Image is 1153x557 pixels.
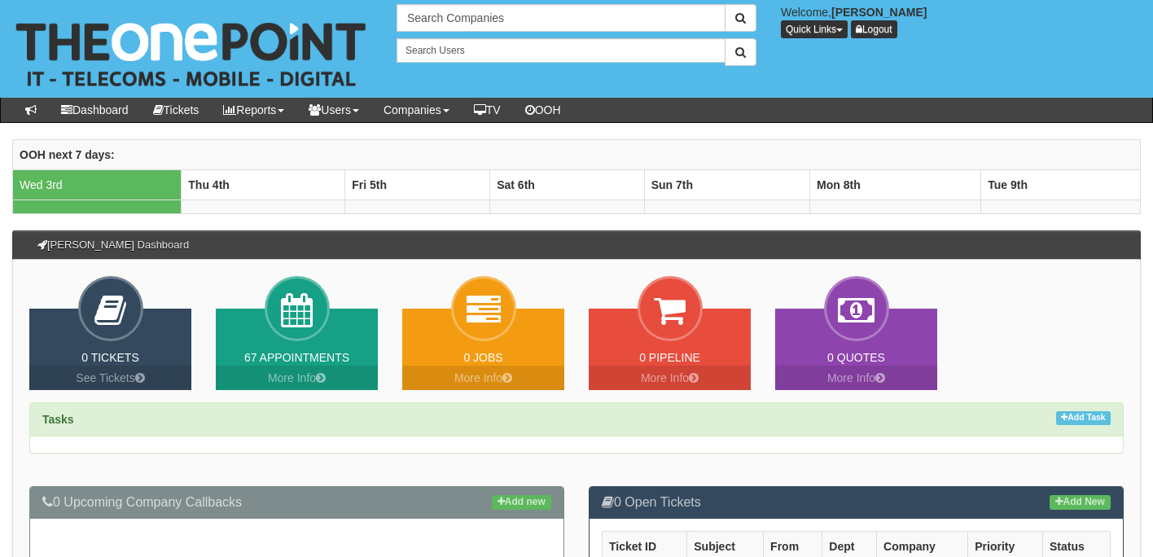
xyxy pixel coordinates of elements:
a: 0 Jobs [463,351,502,364]
a: More Info [589,366,751,390]
a: See Tickets [29,366,191,390]
a: More Info [402,366,564,390]
a: Logout [851,20,897,38]
button: Quick Links [781,20,848,38]
a: More Info [216,366,378,390]
h3: [PERSON_NAME] Dashboard [29,231,197,259]
a: Users [296,98,371,122]
a: Reports [211,98,296,122]
a: Dashboard [49,98,141,122]
input: Search Companies [397,4,726,32]
a: 0 Pipeline [639,351,700,364]
th: OOH next 7 days: [13,139,1141,169]
h3: 0 Open Tickets [602,495,1111,510]
h3: 0 Upcoming Company Callbacks [42,495,551,510]
a: Companies [371,98,462,122]
input: Search Users [397,38,726,63]
th: Thu 4th [182,169,345,200]
a: Add New [1050,495,1111,510]
a: Add Task [1056,411,1111,425]
a: OOH [513,98,573,122]
th: Sun 7th [644,169,809,200]
div: Welcome, [769,4,1153,38]
a: Add new [492,495,551,510]
th: Mon 8th [810,169,981,200]
a: More Info [775,366,937,390]
th: Sat 6th [490,169,645,200]
a: Tickets [141,98,212,122]
a: 67 Appointments [244,351,349,364]
b: [PERSON_NAME] [831,6,927,19]
a: TV [462,98,513,122]
td: Wed 3rd [13,169,182,200]
a: 0 Tickets [81,351,139,364]
th: Tue 9th [981,169,1141,200]
a: 0 Quotes [827,351,885,364]
strong: Tasks [42,413,74,426]
th: Fri 5th [345,169,490,200]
